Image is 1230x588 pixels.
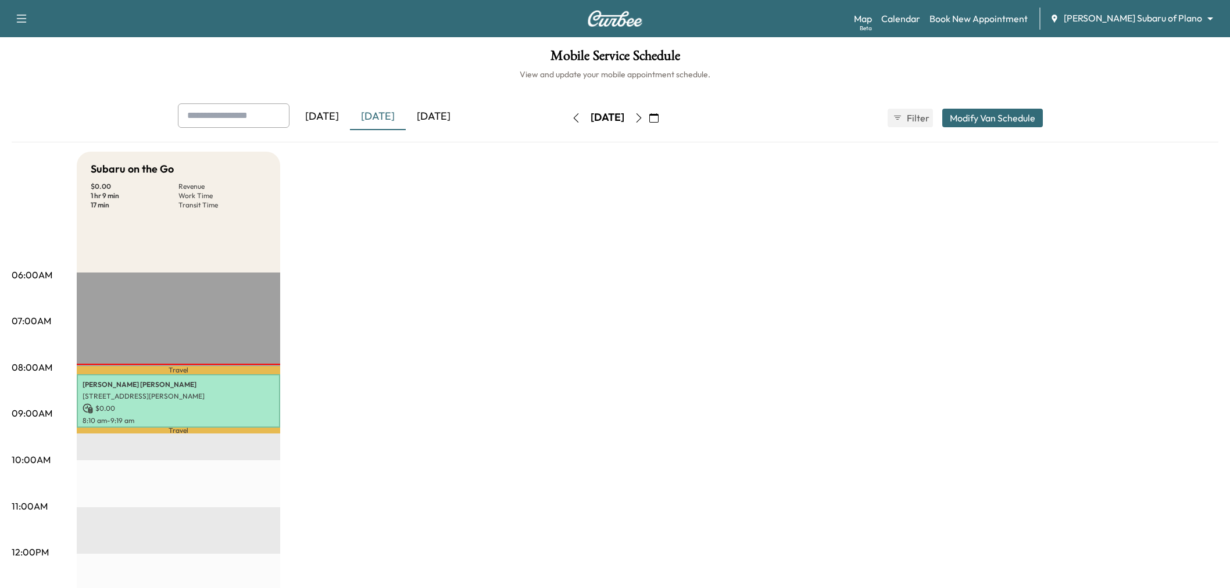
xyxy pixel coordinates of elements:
[591,110,624,125] div: [DATE]
[860,24,872,33] div: Beta
[91,191,178,200] p: 1 hr 9 min
[83,403,274,414] p: $ 0.00
[12,314,51,328] p: 07:00AM
[91,200,178,210] p: 17 min
[881,12,920,26] a: Calendar
[91,161,174,177] h5: Subaru on the Go
[91,182,178,191] p: $ 0.00
[294,103,350,130] div: [DATE]
[12,545,49,559] p: 12:00PM
[12,499,48,513] p: 11:00AM
[12,360,52,374] p: 08:00AM
[178,182,266,191] p: Revenue
[83,380,274,389] p: [PERSON_NAME] [PERSON_NAME]
[178,200,266,210] p: Transit Time
[888,109,933,127] button: Filter
[12,406,52,420] p: 09:00AM
[77,428,280,433] p: Travel
[12,268,52,282] p: 06:00AM
[854,12,872,26] a: MapBeta
[406,103,462,130] div: [DATE]
[83,392,274,401] p: [STREET_ADDRESS][PERSON_NAME]
[77,366,280,374] p: Travel
[12,69,1218,80] h6: View and update your mobile appointment schedule.
[12,49,1218,69] h1: Mobile Service Schedule
[942,109,1043,127] button: Modify Van Schedule
[12,453,51,467] p: 10:00AM
[929,12,1028,26] a: Book New Appointment
[587,10,643,27] img: Curbee Logo
[83,416,274,425] p: 8:10 am - 9:19 am
[1064,12,1202,25] span: [PERSON_NAME] Subaru of Plano
[178,191,266,200] p: Work Time
[350,103,406,130] div: [DATE]
[907,111,928,125] span: Filter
